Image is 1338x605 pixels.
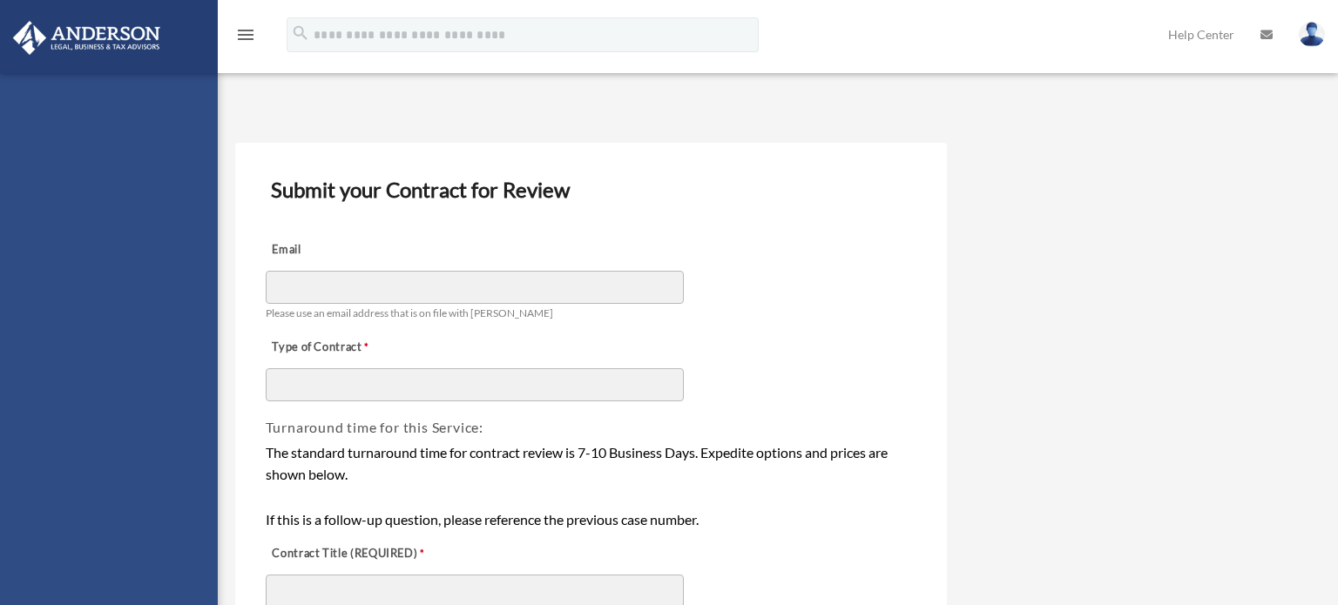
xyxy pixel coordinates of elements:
img: Anderson Advisors Platinum Portal [8,21,166,55]
label: Email [266,239,440,263]
i: menu [235,24,256,45]
h3: Submit your Contract for Review [264,171,919,208]
span: Please use an email address that is on file with [PERSON_NAME] [266,306,553,319]
span: Turnaround time for this Service: [266,419,483,435]
label: Type of Contract [266,336,440,360]
img: User Pic [1299,22,1325,47]
a: menu [235,30,256,45]
div: The standard turnaround time for contract review is 7-10 Business Days. Expedite options and pric... [266,441,917,530]
label: Contract Title (REQUIRED) [266,542,440,567]
i: search [291,24,310,43]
